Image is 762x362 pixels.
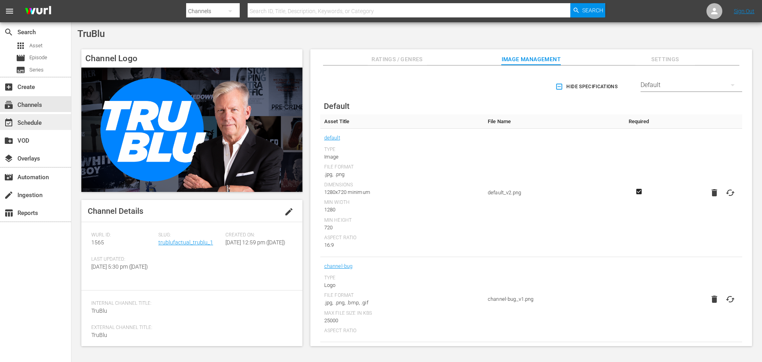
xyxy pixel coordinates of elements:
[324,299,480,307] div: .jpg, .png, .bmp, .gif
[324,217,480,224] div: Min Height
[554,75,621,98] button: Hide Specifications
[225,239,285,246] span: [DATE] 12:59 pm ([DATE])
[4,136,13,145] span: VOD
[4,100,13,110] span: Channels
[324,317,480,325] div: 25000
[4,118,13,128] span: Schedule
[16,65,25,75] span: Series
[91,263,148,270] span: [DATE] 5:30 pm ([DATE])
[324,224,480,232] div: 720
[91,232,154,238] span: Wurl ID:
[324,133,340,143] a: default
[29,42,42,50] span: Asset
[16,41,25,50] span: Asset
[324,261,353,271] a: channel-bug
[77,28,105,39] span: TruBlu
[324,275,480,281] div: Type
[4,27,13,37] span: Search
[4,154,13,163] span: Overlays
[324,153,480,161] div: Image
[734,8,754,14] a: Sign Out
[91,300,289,307] span: Internal Channel Title:
[4,190,13,200] span: Ingestion
[81,68,302,192] img: TruBlu
[91,332,107,338] span: TruBlu
[91,256,154,263] span: Last Updated:
[324,292,480,299] div: File Format
[324,188,480,196] div: 1280x720 minimum
[4,208,13,218] span: Reports
[324,241,480,249] div: 16:9
[582,3,603,17] span: Search
[91,325,289,331] span: External Channel Title:
[158,239,213,246] a: trublufactual_trublu_1
[557,83,618,91] span: Hide Specifications
[29,54,47,62] span: Episode
[19,2,57,21] img: ans4CAIJ8jUAAAAAAAAAAAAAAAAAAAAAAAAgQb4GAAAAAAAAAAAAAAAAAAAAAAAAJMjXAAAAAAAAAAAAAAAAAAAAAAAAgAT5G...
[641,74,742,96] div: Default
[158,232,221,238] span: Slug:
[5,6,14,16] span: menu
[324,164,480,170] div: File Format
[368,54,427,64] span: Ratings / Genres
[324,199,480,206] div: Min Width
[88,206,143,216] span: Channel Details
[324,101,350,111] span: Default
[324,206,480,214] div: 1280
[324,170,480,178] div: .jpg, .png
[324,182,480,188] div: Dimensions
[91,239,104,246] span: 1565
[570,3,605,17] button: Search
[4,82,13,92] span: Create
[501,54,561,64] span: Image Management
[324,346,480,356] span: Bits Tile
[320,114,484,129] th: Asset Title
[484,129,622,257] td: default_v2.png
[225,232,289,238] span: Created On:
[622,114,656,129] th: Required
[324,235,480,241] div: Aspect Ratio
[484,114,622,129] th: File Name
[4,172,13,182] span: Automation
[324,281,480,289] div: Logo
[634,188,644,195] svg: Required
[91,308,107,314] span: TruBlu
[324,328,480,334] div: Aspect Ratio
[324,310,480,317] div: Max File Size In Kbs
[284,207,294,217] span: edit
[279,202,298,221] button: edit
[16,53,25,63] span: Episode
[29,66,44,74] span: Series
[81,49,302,68] h4: Channel Logo
[324,147,480,153] div: Type
[635,54,695,64] span: Settings
[484,257,622,342] td: channel-bug_v1.png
